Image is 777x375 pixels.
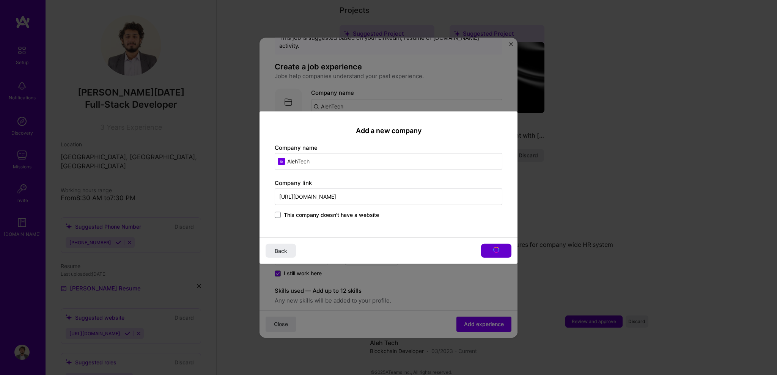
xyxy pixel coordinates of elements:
[275,153,502,170] input: Enter name
[275,188,502,205] input: Enter link
[275,144,318,151] label: Company name
[275,126,502,135] h2: Add a new company
[275,179,312,187] label: Company link
[284,211,379,219] span: This company doesn't have a website
[275,247,287,254] span: Back
[266,244,296,258] button: Back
